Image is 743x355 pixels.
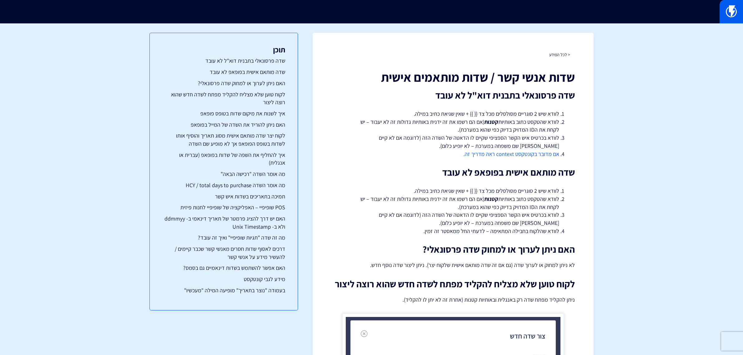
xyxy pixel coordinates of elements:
p: ניתן להקליד מפתח שדה רק באנגלית ובאותיות קטנות (אחרת זה לא יתן לו להקליד). [331,295,575,304]
a: האם יש דרך להציג פרמטר של תאריך דינאמי ב- ddmmyy ולא ב- Unix Timestamp [162,215,285,231]
input: חיפוש מהיר... [231,5,512,19]
h2: שדה מותאם אישית בפופאפ לא עובד [331,167,575,177]
a: דרכים לאסוף שדות חסרים מאנשי קשר שכבר קיימים / להעשיר מידע על אנשי קשר [162,245,285,261]
h3: תוכן [162,46,285,54]
strong: קטנות [484,118,498,125]
a: מידע לגבי קונטקסט [162,275,285,283]
a: שדה מותאם אישית בפופאפ לא עובד [162,68,285,76]
a: האם אפשר להשתמש בשדות דינאמיים גם בסמס? [162,264,285,272]
h2: האם ניתן לערוך או למחוק שדה פרסונאלי? [331,244,575,255]
h2: לקוח טוען שלא מצליח להקליד מפתח לשדה חדש שהוא רוצה ליצור [331,279,575,289]
a: תמיכה בתאריכים בשדות איש קשר [162,192,285,201]
a: האם ניתן להוריד את השדה של המייל בפופאפ [162,121,285,129]
li: לוודא בכרטיס איש הקשר הספציפי שקיים לו הדאטה של השדה הזה (לדוגמה אם לא קיים [PERSON_NAME] שם משפח... [347,134,559,150]
a: האם ניתן לערוך או למחוק שדה פרסונאלי? [162,79,285,87]
a: POS שופיפיי – האפליקציה של שופיפיי לחנות פיזית [162,203,285,212]
li: לוודא בכרטיס איש הקשר הספציפי שקיים לו הדאטה של השדה הזה (לדוגמה אם לא קיים [PERSON_NAME] שם משפח... [347,211,559,227]
h1: שדות אנשי קשר / שדות מותאמים אישית [331,70,575,84]
a: איך לשנות את מיקום שדות בטופס פופאפ [162,109,285,118]
a: ראה מדריך זה. [463,150,495,158]
a: אם מדובר בקונטקסט context [496,150,559,158]
li: לוודא שיש 2 סוגריים מסולסלים מכל צד {{ }} + שאין שגיאת כתיב במילה. [347,187,559,195]
a: מה זה שדה "תגיות שופיפיי" ואיך זה עובד? [162,234,285,242]
a: שדה פרסונאלי בתבנית דוא"ל לא עובד [162,57,285,65]
a: לקוח טוען שלא מצליח להקליד מפתח לשדה חדש שהוא רוצה ליצור [162,90,285,106]
strong: קטנות [484,195,498,202]
a: מה אומר השדה "רכישה הבאה" [162,170,285,178]
a: לקוח יצר שדה מותאם אישית מסוג תאריך והוסיף אותו לשדות בטופס הפופאפ אך לא מופיע שם השדה [162,132,285,148]
li: לוודא שהטקסט כתוב באותיות (אם הם רשמו את זה ידנית באותיות גדולות זה לא יעבוד – יש לקחת את הID המד... [347,118,559,134]
p: לא ניתן למחוק או לערוך שדה (גם אם זה שדה מותאם אישית שלקוח יצר). ניתן ליצור שדה נוסף חדש. [331,261,575,270]
li: לוודא שיש 2 סוגריים מסולסלים מכל צד {{ }} + שאין שגיאת כתיב במילה. [347,110,559,118]
li: לוודא שהטקסט כתוב באותיות (אם הם רשמו את זה ידנית באותיות גדולות זה לא יעבוד – יש לקחת את הID המד... [347,195,559,211]
li: לוודא שהלקוח בחבילה המתאימה – לדעתי החל ממאסטר זה זמין. [347,227,559,235]
a: בעמודה "נוצר בתאריך" מופיעה המילה "מעכשיו" [162,286,285,294]
a: < לכל המידע [549,52,570,57]
h2: שדה פרסונאלי בתבנית דוא"ל לא עובד [331,90,575,100]
a: מה אומר השדה HCY / total days to purchase [162,181,285,189]
a: איך להחליף את השפה של שדות בפופאפ (עברית או אנגלית) [162,151,285,167]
